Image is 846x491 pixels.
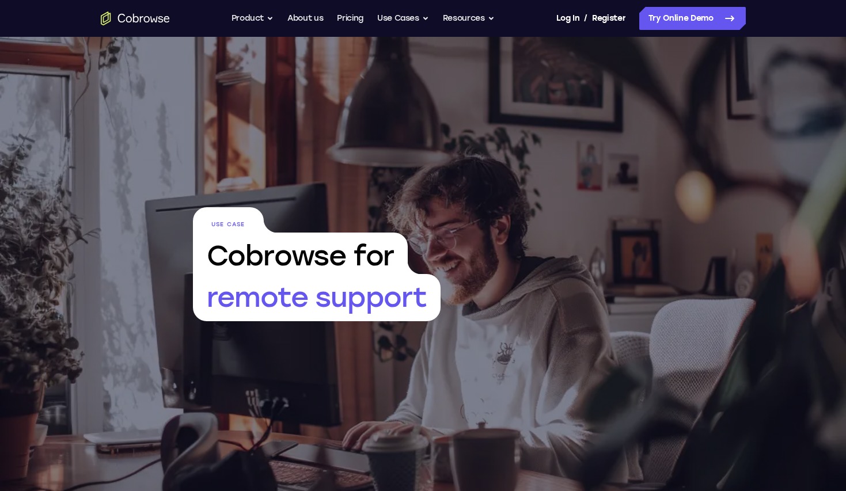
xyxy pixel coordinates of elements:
[592,7,625,30] a: Register
[287,7,323,30] a: About us
[443,7,495,30] button: Resources
[584,12,587,25] span: /
[639,7,746,30] a: Try Online Demo
[193,233,408,274] span: Cobrowse for
[556,7,579,30] a: Log In
[193,207,264,233] span: Use Case
[337,7,363,30] a: Pricing
[232,7,274,30] button: Product
[101,12,170,25] a: Go to the home page
[377,7,429,30] button: Use Cases
[193,274,441,321] span: remote support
